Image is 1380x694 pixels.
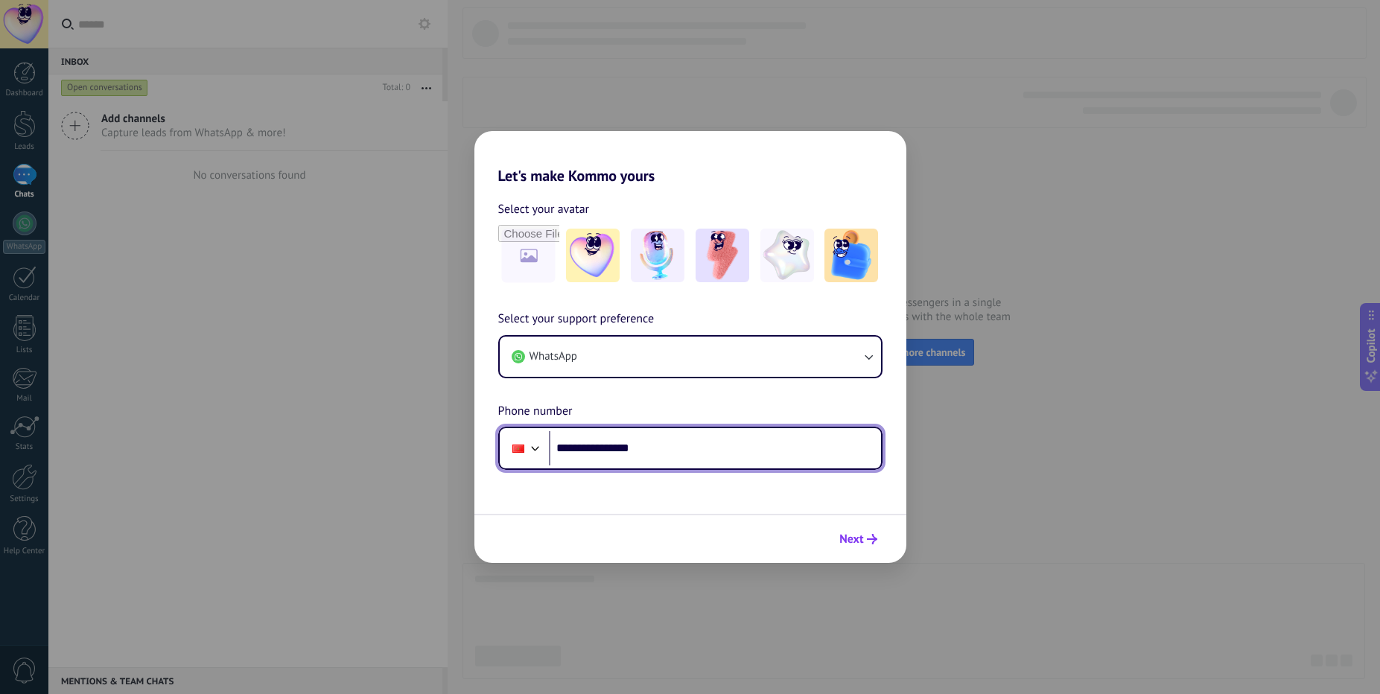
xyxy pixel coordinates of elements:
[839,534,863,544] span: Next
[566,229,620,282] img: -1.jpeg
[474,131,906,185] h2: Let's make Kommo yours
[824,229,878,282] img: -5.jpeg
[504,433,532,464] div: Morocco: + 212
[530,349,577,364] span: WhatsApp
[631,229,684,282] img: -2.jpeg
[498,402,573,421] span: Phone number
[760,229,814,282] img: -4.jpeg
[500,337,881,377] button: WhatsApp
[498,310,655,329] span: Select your support preference
[696,229,749,282] img: -3.jpeg
[498,200,590,219] span: Select your avatar
[833,526,883,552] button: Next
